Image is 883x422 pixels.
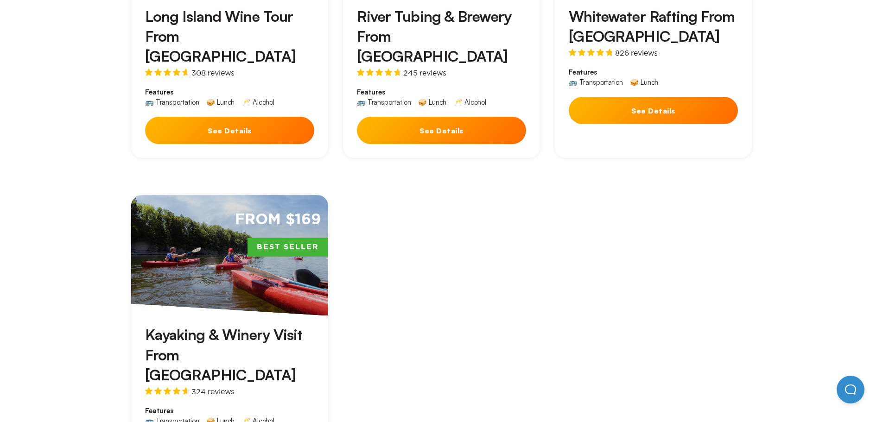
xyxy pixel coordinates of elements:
button: See Details [145,117,314,144]
div: 🥪 Lunch [630,79,658,86]
div: 🥂 Alcohol [454,99,486,106]
span: Features [145,88,314,97]
iframe: Help Scout Beacon - Open [837,376,864,403]
span: From $169 [235,210,321,230]
span: Best Seller [248,238,328,257]
div: 🚌 Transportation [569,79,623,86]
div: 🚌 Transportation [145,99,199,106]
div: 🥪 Lunch [418,99,446,106]
h3: Long Island Wine Tour From [GEOGRAPHIC_DATA] [145,6,314,67]
span: 245 reviews [403,69,446,76]
h3: Kayaking & Winery Visit From [GEOGRAPHIC_DATA] [145,325,314,385]
span: Features [145,406,314,416]
span: Features [569,68,738,77]
h3: River Tubing & Brewery From [GEOGRAPHIC_DATA] [357,6,526,67]
span: 308 reviews [191,69,235,76]
span: 826 reviews [615,49,658,57]
span: Features [357,88,526,97]
span: 324 reviews [191,388,235,395]
h3: Whitewater Rafting From [GEOGRAPHIC_DATA] [569,6,738,46]
div: 🥪 Lunch [206,99,235,106]
div: 🥂 Alcohol [242,99,274,106]
div: 🚌 Transportation [357,99,411,106]
button: See Details [357,117,526,144]
button: See Details [569,97,738,124]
